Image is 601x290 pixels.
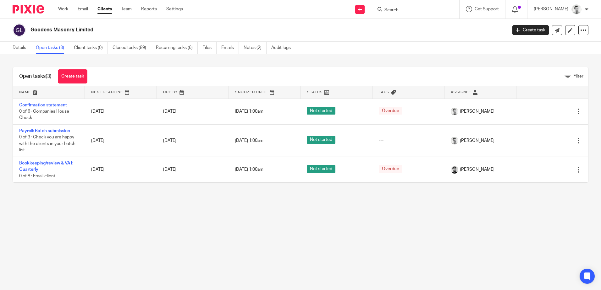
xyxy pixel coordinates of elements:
[271,42,295,54] a: Audit logs
[307,90,323,94] span: Status
[451,166,458,174] img: Cam_2025.jpg
[307,165,335,173] span: Not started
[13,24,26,37] img: svg%3E
[384,8,440,13] input: Search
[460,166,494,173] span: [PERSON_NAME]
[19,135,75,153] span: 0 of 3 · Check you are happy with the clients in your batch list
[85,124,157,157] td: [DATE]
[19,103,67,107] a: Confirmation statement
[85,157,157,183] td: [DATE]
[307,107,335,115] span: Not started
[97,6,112,12] a: Clients
[141,6,157,12] a: Reports
[36,42,69,54] a: Open tasks (3)
[58,69,87,83] a: Create task
[221,42,239,54] a: Emails
[379,137,438,144] div: ---
[163,138,176,143] span: [DATE]
[13,5,44,13] img: Pixie
[534,6,568,12] p: [PERSON_NAME]
[460,137,494,144] span: [PERSON_NAME]
[78,6,88,12] a: Email
[113,42,151,54] a: Closed tasks (89)
[475,7,499,11] span: Get Support
[571,4,582,14] img: Andy_2025.jpg
[244,42,267,54] a: Notes (2)
[19,73,52,80] h1: Open tasks
[451,108,458,115] img: Andy_2025.jpg
[58,6,68,12] a: Work
[379,107,402,115] span: Overdue
[235,168,263,172] span: [DATE] 1:00am
[512,25,549,35] a: Create task
[121,6,132,12] a: Team
[202,42,217,54] a: Files
[13,42,31,54] a: Details
[235,138,263,143] span: [DATE] 1:00am
[30,27,408,33] h2: Goodens Masonry Limited
[74,42,108,54] a: Client tasks (0)
[166,6,183,12] a: Settings
[451,137,458,144] img: Andy_2025.jpg
[379,165,402,173] span: Overdue
[307,136,335,144] span: Not started
[573,74,583,78] span: Filter
[235,90,268,94] span: Snoozed Until
[235,109,263,114] span: [DATE] 1:00am
[46,74,52,79] span: (3)
[85,99,157,124] td: [DATE]
[19,174,55,178] span: 0 of 8 · Email client
[163,109,176,114] span: [DATE]
[156,42,198,54] a: Recurring tasks (6)
[19,129,70,133] a: Payroll: Batch submission
[460,108,494,115] span: [PERSON_NAME]
[19,161,73,172] a: Bookkeeping/review & VAT: Quarterly
[19,109,69,120] span: 0 of 6 · Companies House Check
[163,168,176,172] span: [DATE]
[379,90,389,94] span: Tags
